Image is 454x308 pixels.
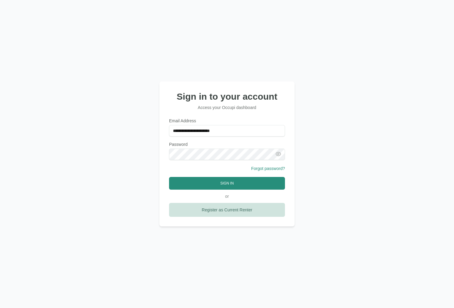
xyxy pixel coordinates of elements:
[169,104,285,111] p: Access your Occupi dashboard
[169,193,285,199] div: or
[169,203,285,217] a: Register as Current Renter
[169,91,285,102] h1: Sign in to your account
[169,118,285,124] label: Email Address
[169,141,285,147] label: Password
[169,177,285,190] button: Sign In
[251,165,285,172] button: Forgot password?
